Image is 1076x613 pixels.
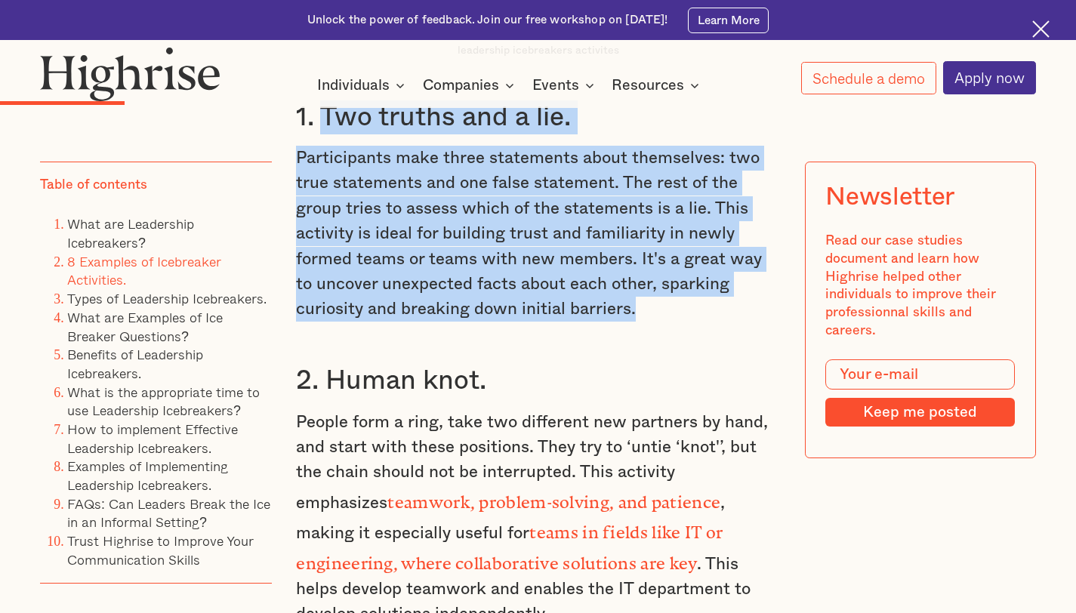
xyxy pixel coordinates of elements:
input: Keep me posted [825,398,1015,426]
p: Participants make three statements about themselves: two true statements and one false statement.... [296,146,779,322]
a: Learn More [688,8,769,33]
a: What is the appropriate time to use Leadership Icebreakers? [67,380,260,420]
div: Companies [423,76,499,94]
div: Read our case studies document and learn how Highrise helped other individuals to improve their p... [825,232,1015,339]
form: Modal Form [825,359,1015,427]
strong: teams in fields like IT or engineering, where collaborative solutions are key [296,522,723,564]
h3: 2. Human knot. [296,364,779,398]
div: Companies [423,76,519,94]
div: Individuals [317,76,409,94]
input: Your e-mail [825,359,1015,390]
div: Resources [612,76,704,94]
a: 8 Examples of Icebreaker Activities. [67,251,221,291]
div: Events [532,76,599,94]
a: Benefits of Leadership Icebreakers. [67,343,203,384]
a: FAQs: Can Leaders Break the Ice in an Informal Setting? [67,493,270,533]
a: What are Leadership Icebreakers? [67,213,194,253]
a: How to implement Effective Leadership Icebreakers. [67,418,238,458]
a: Apply now [943,61,1036,94]
a: Examples of Implementing Leadership Icebreakers. [67,455,228,495]
img: Cross icon [1032,20,1050,38]
div: Table of contents [40,176,147,194]
div: Events [532,76,579,94]
a: Schedule a demo [801,62,936,94]
strong: teamwork, problem-solving, and patience [387,492,720,504]
div: Resources [612,76,684,94]
div: Unlock the power of feedback. Join our free workshop on [DATE]! [307,12,668,28]
a: What are Examples of Ice Breaker Questions? [67,306,223,347]
div: Individuals [317,76,390,94]
a: Types of Leadership Icebreakers. [67,288,267,309]
a: Trust Highrise to Improve Your Communication Skills [67,530,254,570]
div: Newsletter [825,182,954,211]
h3: 1. Two truths and a lie. [296,100,779,134]
img: Highrise logo [40,47,220,101]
